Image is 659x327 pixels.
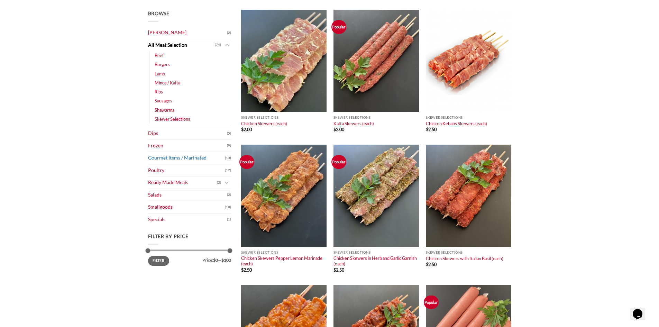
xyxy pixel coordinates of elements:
a: Frozen [148,140,227,152]
a: Beef [155,51,164,60]
span: $ [333,127,336,132]
bdi: 2.50 [426,127,437,132]
div: Price: — [148,256,231,262]
a: Kafta Skewers (each) [333,121,374,126]
a: Shawarma [155,106,174,115]
img: Chicken_Skewers_Pepper_Lemon_Marinade [241,145,327,247]
a: Burgers [155,60,170,69]
span: (1) [227,214,231,225]
span: $ [333,267,336,273]
span: (2) [227,190,231,200]
bdi: 2.50 [333,267,344,273]
img: Chicken_Skewers_with_Italian_Basil [426,145,511,247]
span: (13) [225,153,231,163]
p: Skewer Selections [426,251,511,254]
span: (2) [217,178,221,188]
span: Browse [148,10,170,16]
iframe: chat widget [630,299,652,320]
img: Chicken_Skewers_in_Herb_and_Garlic_Garnish [333,145,419,247]
a: Smallgoods [148,201,225,213]
button: Toggle [223,41,231,49]
bdi: 2.00 [241,127,252,132]
img: Kafta Skewers [333,10,419,112]
a: [PERSON_NAME] [148,27,227,39]
a: Salads [148,189,227,201]
p: Skewer Selections [333,251,419,254]
span: $ [426,262,428,267]
span: (74) [215,40,221,50]
a: Chicken Skewers Pepper Lemon Marinade (each) [241,255,327,267]
img: Chicken Skewers [241,10,327,112]
bdi: 2.00 [333,127,344,132]
a: Lamb [155,69,165,78]
p: Skewer Selections [241,251,327,254]
a: Chicken Skewers (each) [241,121,287,126]
span: $ [241,267,244,273]
span: (12) [225,165,231,175]
a: Dips [148,127,227,139]
a: All Meat Selection [148,39,215,51]
a: Poultry [148,164,225,176]
a: Ribs [155,87,163,96]
span: (2) [227,28,231,38]
bdi: 2.50 [241,267,252,273]
a: Chicken Skewers with Italian Basil (each) [426,256,503,261]
a: Chicken Kebabs Skewers (each) [426,121,487,126]
span: (18) [225,202,231,212]
span: $0 [213,257,218,263]
a: Chicken Skewers in Herb and Garlic Garnish (each) [333,255,419,267]
button: Toggle [223,179,231,187]
a: Gourmet Items / Marinated [148,152,225,164]
img: Chicken Kebabs Skewers [426,10,511,112]
p: Skewer Selections [333,116,419,119]
span: Filter by price [148,233,189,239]
span: (5) [227,128,231,139]
a: Mince / Kafta [155,78,180,87]
a: Ready Made Meals [148,176,217,189]
bdi: 2.50 [426,262,437,267]
a: Sausages [155,96,172,105]
span: (9) [227,140,231,151]
p: Skewer Selections [426,116,511,119]
a: Specials [148,214,227,226]
button: Filter [148,256,169,265]
p: Skewer Selections [241,116,327,119]
span: $100 [221,257,231,263]
span: $ [426,127,428,132]
span: $ [241,127,244,132]
a: Skewer Selections [155,115,190,124]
